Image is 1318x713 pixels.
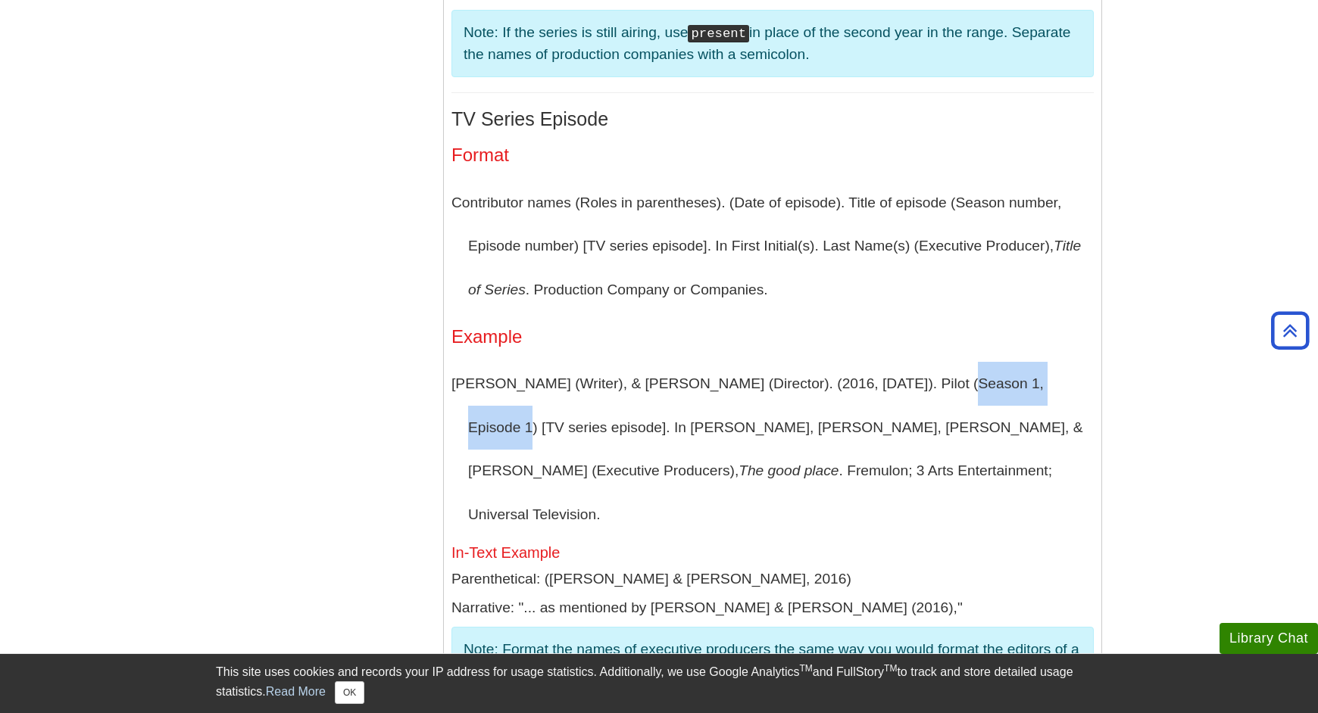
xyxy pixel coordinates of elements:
h5: In-Text Example [451,544,1094,561]
div: This site uses cookies and records your IP address for usage statistics. Additionally, we use Goo... [216,663,1102,704]
kbd: present [688,25,749,42]
button: Close [335,681,364,704]
p: Note: Format the names of executive producers the same way you would format the editors of a book... [451,627,1094,695]
i: The good place [739,462,839,478]
a: Read More [266,685,326,698]
p: Parenthetical: ([PERSON_NAME] & [PERSON_NAME], 2016) [451,568,1094,590]
p: [PERSON_NAME] (Writer), & [PERSON_NAME] (Director). (2016, [DATE]). Pilot (Season 1, Episode 1) [... [451,362,1094,536]
h3: TV Series Episode [451,108,1094,130]
sup: TM [799,663,812,674]
p: Narrative: "... as mentioned by [PERSON_NAME] & [PERSON_NAME] (2016)," [451,597,1094,619]
a: Back to Top [1266,320,1314,341]
h4: Format [451,145,1094,165]
sup: TM [884,663,897,674]
p: Note: If the series is still airing, use in place of the second year in the range. Separate the n... [451,10,1094,78]
button: Library Chat [1220,623,1318,654]
p: Contributor names (Roles in parentheses). (Date of episode). Title of episode (Season number, Epi... [451,181,1094,312]
h4: Example [451,327,1094,347]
